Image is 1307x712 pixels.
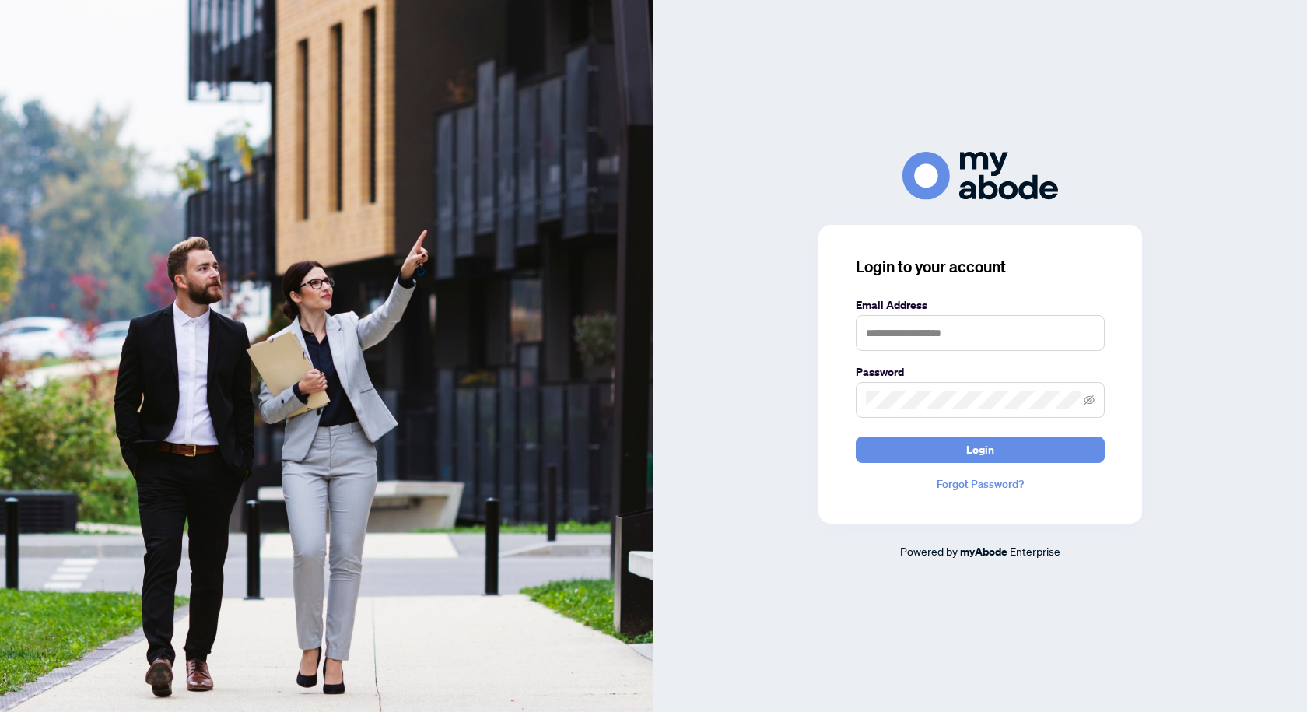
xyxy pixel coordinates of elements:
[960,543,1007,560] a: myAbode
[1084,395,1095,405] span: eye-invisible
[856,256,1105,278] h3: Login to your account
[902,152,1058,199] img: ma-logo
[856,296,1105,314] label: Email Address
[856,475,1105,493] a: Forgot Password?
[966,437,994,462] span: Login
[856,437,1105,463] button: Login
[900,544,958,558] span: Powered by
[856,363,1105,381] label: Password
[1010,544,1060,558] span: Enterprise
